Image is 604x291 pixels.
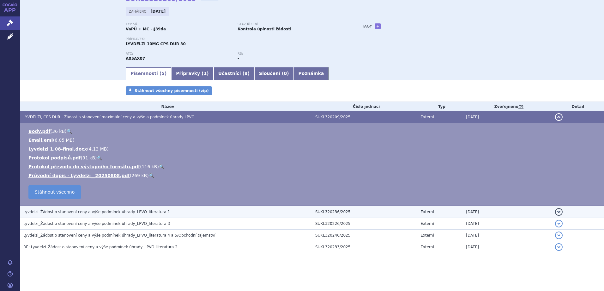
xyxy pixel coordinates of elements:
[463,206,552,218] td: [DATE]
[28,128,598,134] li: ( )
[28,155,598,161] li: ( )
[420,245,434,249] span: Externí
[97,155,102,160] a: 🔍
[463,218,552,230] td: [DATE]
[28,185,81,199] a: Stáhnout všechno
[126,67,171,80] a: Písemnosti (5)
[238,27,291,31] strong: Kontrola úplnosti žádosti
[55,138,73,143] span: 6.05 MB
[23,210,170,214] span: Lyvdelzi_Žádost o stanovení ceny a výše podmínek úhrady_LPVO_literatura 1
[312,102,417,111] th: Číslo jednací
[555,220,563,227] button: detail
[20,102,312,111] th: Název
[131,173,147,178] span: 269 kB
[126,52,231,56] p: ATC:
[555,243,563,251] button: detail
[463,111,552,123] td: [DATE]
[126,56,145,61] strong: SELADELPAR
[126,27,166,31] strong: VaPÚ + MC - §39da
[555,208,563,216] button: detail
[28,137,598,143] li: ( )
[28,138,53,143] a: Email.eml
[126,37,349,41] p: Přípravek:
[417,102,463,111] th: Typ
[159,164,164,169] a: 🔍
[135,89,209,93] span: Stáhnout všechny písemnosti (zip)
[214,67,254,80] a: Účastníci (9)
[555,232,563,239] button: detail
[312,111,417,123] td: SUKL320209/2025
[238,22,343,26] p: Stav řízení:
[420,115,434,119] span: Externí
[126,22,231,26] p: Typ SŘ:
[254,67,293,80] a: Sloučení (0)
[28,164,140,169] a: Protokol převodu do výstupního formátu.pdf
[142,164,157,169] span: 116 kB
[28,155,81,160] a: Protokol podpisů.pdf
[28,146,87,152] a: Lyvdelzi 1.08-final.docx
[312,218,417,230] td: SUKL320226/2025
[420,221,434,226] span: Externí
[28,164,598,170] li: ( )
[204,71,207,76] span: 1
[238,56,239,61] strong: -
[312,241,417,253] td: SUKL320233/2025
[23,221,170,226] span: Lyvdelzi_Žádost o stanovení ceny a výše podmínek úhrady_LPVO_literatura 3
[245,71,248,76] span: 9
[23,245,178,249] span: RE: Lyvdelzi_Žádost o stanovení ceny a výše podmínek úhrady_LPVO_literatura 2
[89,146,107,152] span: 4.13 MB
[28,172,598,179] li: ( )
[171,67,213,80] a: Přípravky (1)
[375,23,381,29] a: +
[67,129,72,134] a: 🔍
[28,173,130,178] a: Průvodní dopis - Lyvdelzi__20250808.pdf
[149,173,154,178] a: 🔍
[52,129,65,134] span: 36 kB
[463,230,552,241] td: [DATE]
[151,9,166,14] strong: [DATE]
[28,129,51,134] a: Body.pdf
[463,241,552,253] td: [DATE]
[420,233,434,238] span: Externí
[126,86,212,95] a: Stáhnout všechny písemnosti (zip)
[312,230,417,241] td: SUKL320240/2025
[161,71,165,76] span: 5
[312,206,417,218] td: SUKL320236/2025
[126,42,186,46] span: LYVDELZI 10MG CPS DUR 30
[518,105,523,109] abbr: (?)
[552,102,604,111] th: Detail
[284,71,287,76] span: 0
[555,113,563,121] button: detail
[294,67,329,80] a: Poznámka
[23,115,195,119] span: LYVDELZI, CPS DUR - Žádost o stanovení maximální ceny a výše a podmínek úhrady LPVO
[23,233,215,238] span: Lyvdelzi_Žádost o stanovení ceny a výše podmínek úhrady_LPVO_literatura 4 a 5/Obchodní tajemství
[463,102,552,111] th: Zveřejněno
[420,210,434,214] span: Externí
[129,9,149,14] span: Zahájeno:
[82,155,95,160] span: 91 kB
[28,146,598,152] li: ( )
[238,52,343,56] p: RS:
[362,22,372,30] h3: Tagy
